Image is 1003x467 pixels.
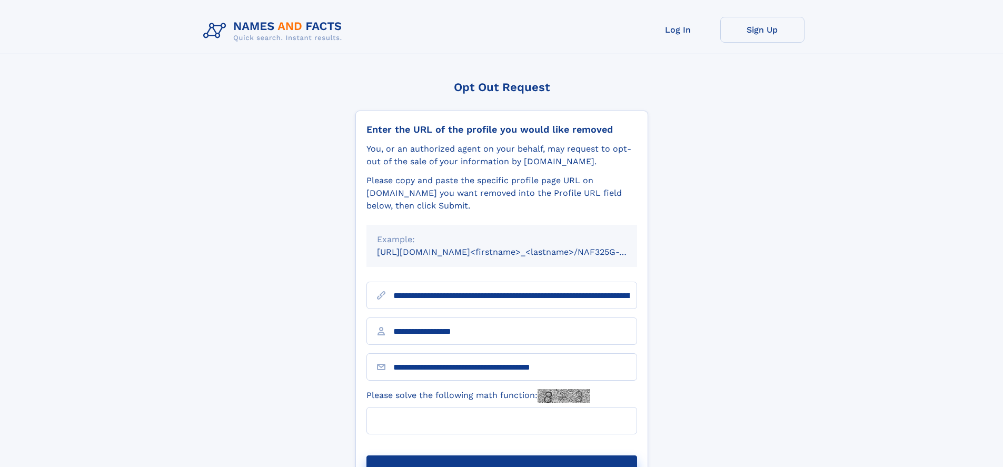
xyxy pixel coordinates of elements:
[720,17,805,43] a: Sign Up
[199,17,351,45] img: Logo Names and Facts
[366,389,590,403] label: Please solve the following math function:
[636,17,720,43] a: Log In
[377,247,657,257] small: [URL][DOMAIN_NAME]<firstname>_<lastname>/NAF325G-xxxxxxxx
[355,81,648,94] div: Opt Out Request
[377,233,627,246] div: Example:
[366,124,637,135] div: Enter the URL of the profile you would like removed
[366,143,637,168] div: You, or an authorized agent on your behalf, may request to opt-out of the sale of your informatio...
[366,174,637,212] div: Please copy and paste the specific profile page URL on [DOMAIN_NAME] you want removed into the Pr...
